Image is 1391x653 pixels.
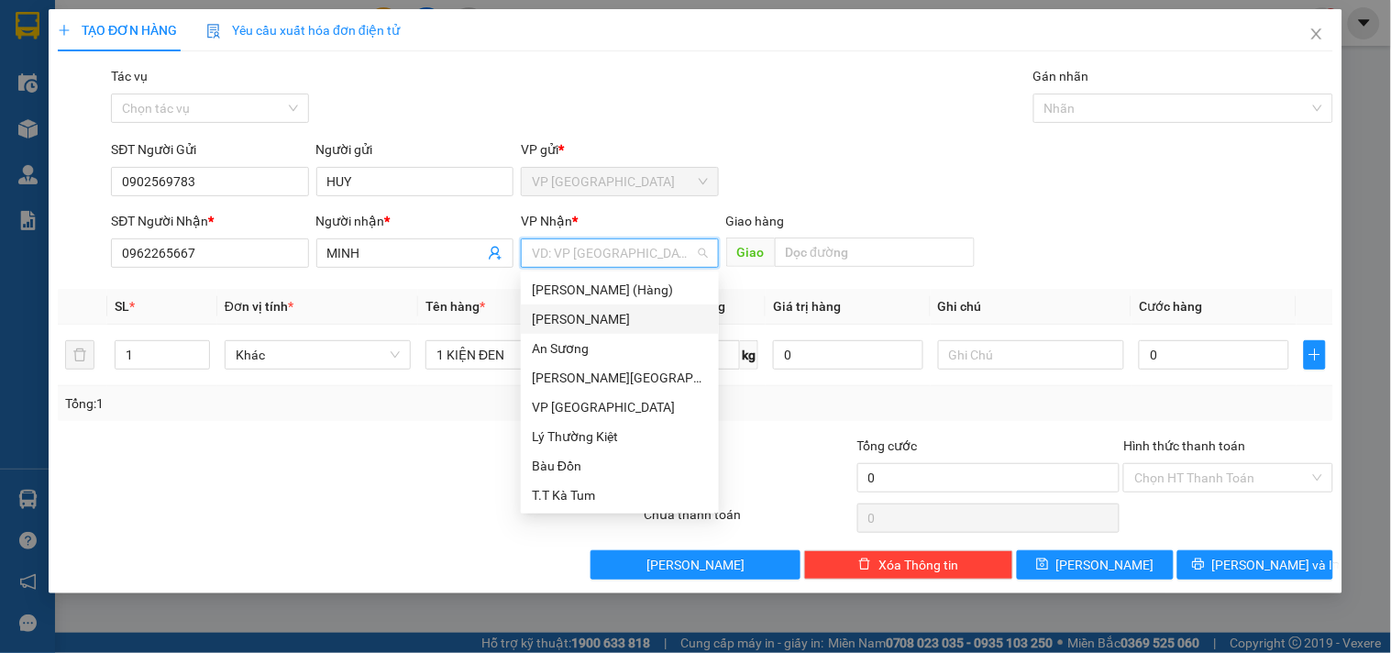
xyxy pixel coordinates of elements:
[215,16,401,60] div: VP [GEOGRAPHIC_DATA]
[16,60,202,82] div: KHOA
[1017,550,1173,580] button: save[PERSON_NAME]
[215,60,401,82] div: PHÚC
[215,17,259,37] span: Nhận:
[16,82,202,107] div: 0948158647
[878,555,958,575] span: Xóa Thông tin
[1192,558,1205,572] span: printer
[1304,340,1326,370] button: plus
[1123,438,1245,453] label: Hình thức thanh toán
[521,214,572,228] span: VP Nhận
[111,69,148,83] label: Tác vụ
[206,23,400,38] span: Yêu cầu xuất hóa đơn điện tử
[1309,27,1324,41] span: close
[212,118,403,144] div: 100.000
[1139,299,1202,314] span: Cước hàng
[726,214,785,228] span: Giao hàng
[212,123,237,142] span: CC :
[740,340,758,370] span: kg
[773,299,841,314] span: Giá trị hàng
[1177,550,1333,580] button: printer[PERSON_NAME] và In
[65,340,94,370] button: delete
[16,16,202,60] div: VP [GEOGRAPHIC_DATA]
[236,341,400,369] span: Khác
[225,299,293,314] span: Đơn vị tính
[726,238,775,267] span: Giao
[115,299,129,314] span: SL
[1056,555,1154,575] span: [PERSON_NAME]
[521,275,719,304] div: Mỹ Hương (Hàng)
[111,139,308,160] div: SĐT Người Gửi
[532,309,708,329] div: [PERSON_NAME]
[521,334,719,363] div: An Sương
[1291,9,1342,61] button: Close
[532,338,708,359] div: An Sương
[521,422,719,451] div: Lý Thường Kiệt
[425,340,612,370] input: VD: Bàn, Ghế
[646,555,745,575] span: [PERSON_NAME]
[521,393,719,422] div: VP Tân Bình
[425,299,485,314] span: Tên hàng
[1036,558,1049,572] span: save
[931,289,1132,325] th: Ghi chú
[804,550,1013,580] button: deleteXóa Thông tin
[532,426,708,447] div: Lý Thường Kiệt
[1033,69,1089,83] label: Gán nhãn
[1212,555,1341,575] span: [PERSON_NAME] và In
[857,438,918,453] span: Tổng cước
[532,280,708,300] div: [PERSON_NAME] (Hàng)
[532,485,708,505] div: T.T Kà Tum
[521,139,718,160] div: VP gửi
[58,24,71,37] span: plus
[775,238,975,267] input: Dọc đường
[111,211,308,231] div: SĐT Người Nhận
[488,246,502,260] span: user-add
[65,393,538,414] div: Tổng: 1
[532,168,707,195] span: VP Tân Bình
[1305,348,1325,362] span: plus
[938,340,1124,370] input: Ghi Chú
[16,17,44,37] span: Gửi:
[521,481,719,510] div: T.T Kà Tum
[316,211,513,231] div: Người nhận
[521,363,719,393] div: Dương Minh Châu
[206,24,221,39] img: icon
[532,368,708,388] div: [PERSON_NAME][GEOGRAPHIC_DATA]
[532,456,708,476] div: Bàu Đồn
[532,397,708,417] div: VP [GEOGRAPHIC_DATA]
[521,304,719,334] div: Mỹ Hương
[591,550,800,580] button: [PERSON_NAME]
[316,139,513,160] div: Người gửi
[773,340,923,370] input: 0
[215,82,401,107] div: 0927172617
[642,504,855,537] div: Chưa thanh toán
[521,451,719,481] div: Bàu Đồn
[58,23,177,38] span: TẠO ĐƠN HÀNG
[858,558,871,572] span: delete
